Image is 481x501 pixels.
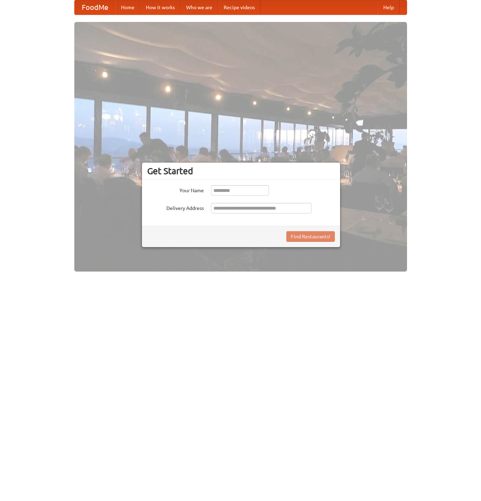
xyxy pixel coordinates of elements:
[147,185,204,194] label: Your Name
[75,0,115,15] a: FoodMe
[181,0,218,15] a: Who we are
[147,203,204,212] label: Delivery Address
[140,0,181,15] a: How it works
[378,0,400,15] a: Help
[147,166,335,176] h3: Get Started
[115,0,140,15] a: Home
[286,231,335,242] button: Find Restaurants!
[218,0,260,15] a: Recipe videos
